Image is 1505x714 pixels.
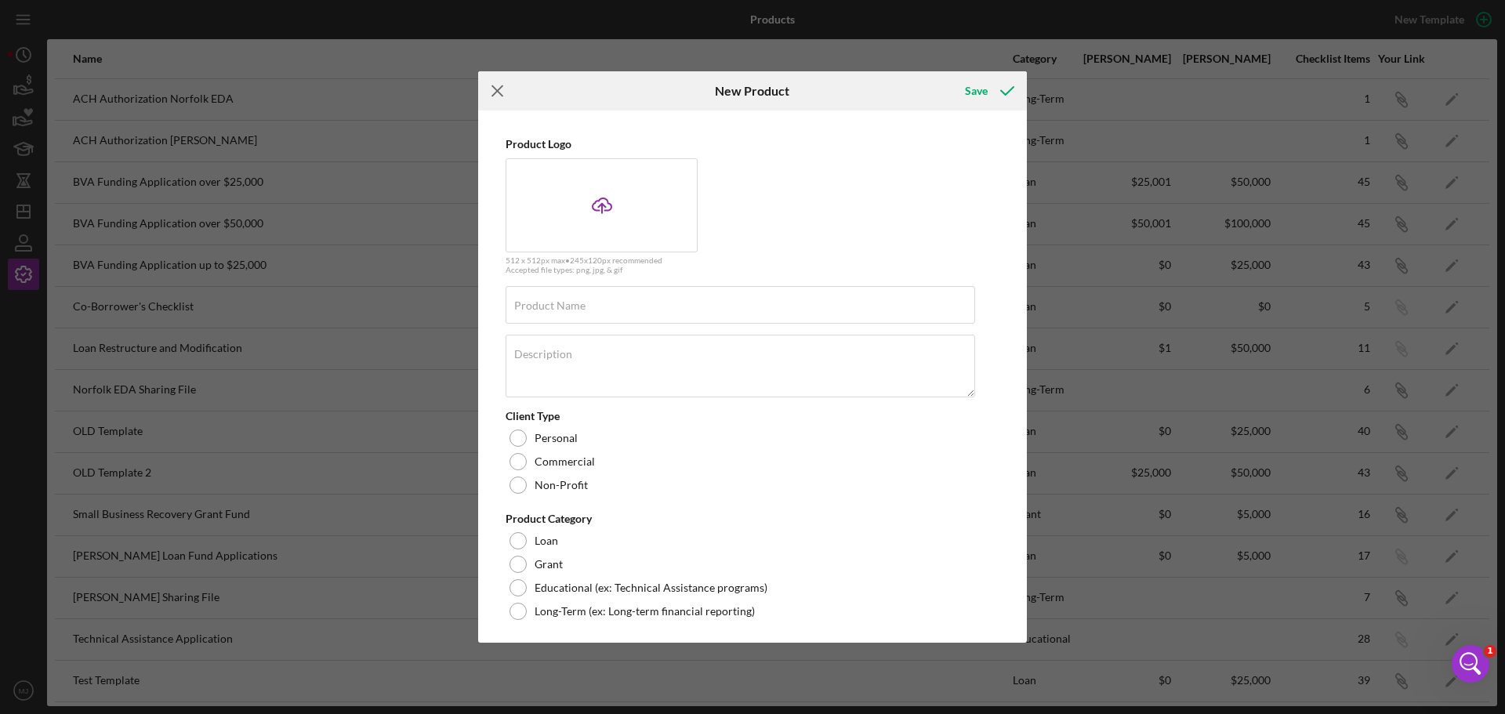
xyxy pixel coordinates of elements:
[506,137,571,150] label: Product Logo
[535,455,595,468] label: Commercial
[506,410,976,422] div: Client Type
[1484,645,1496,658] span: 1
[965,75,988,107] div: Save
[506,256,976,266] div: 512 x 512px max • 245 x 120 px recommended
[506,638,571,651] label: Days to Close
[535,535,558,547] label: Loan
[535,605,755,618] label: Long-Term (ex: Long-term financial reporting)
[514,299,586,312] label: Product Name
[715,84,789,98] h6: New Product
[514,348,572,361] label: Description
[535,479,588,491] label: Non-Profit
[535,558,563,571] label: Grant
[949,75,1027,107] button: Save
[506,266,976,275] div: Accepted file types: png, jpg, & gif
[506,513,976,525] div: Product Category
[535,582,767,594] label: Educational (ex: Technical Assistance programs)
[535,432,578,444] label: Personal
[1452,645,1489,683] iframe: Intercom live chat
